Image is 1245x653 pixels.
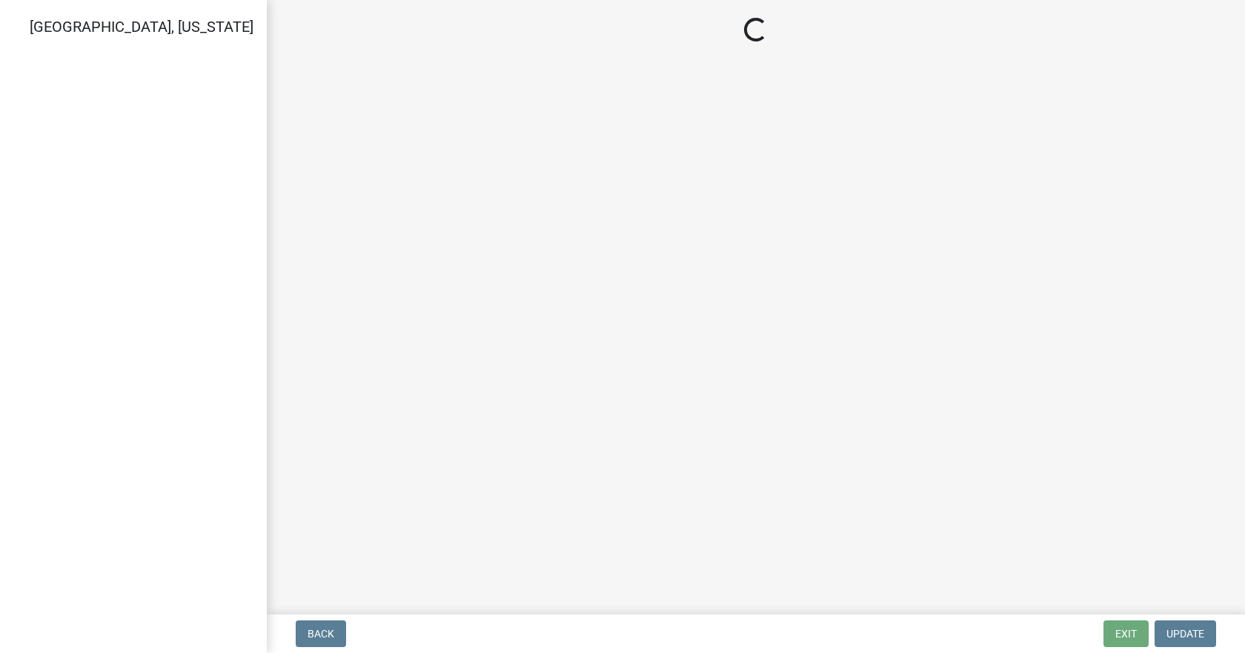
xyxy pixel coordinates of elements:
[1155,620,1216,647] button: Update
[1166,628,1204,640] span: Update
[30,18,253,36] span: [GEOGRAPHIC_DATA], [US_STATE]
[308,628,334,640] span: Back
[296,620,346,647] button: Back
[1103,620,1149,647] button: Exit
